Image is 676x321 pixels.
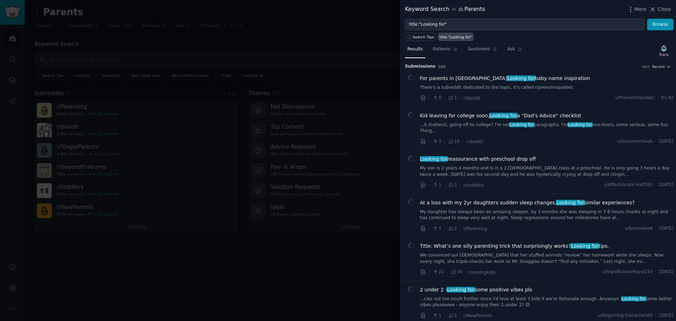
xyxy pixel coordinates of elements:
[405,44,425,58] a: Results
[420,199,635,206] a: At a loss with my 2yr daughters sudden sleep changes,Looking forsimilar experiences?
[657,95,659,101] span: ·
[489,113,518,118] span: Looking for
[420,122,674,134] a: ...it matters), going off to college? I'm notLooking forparagraphs. I'mLooking forone-liners, som...
[438,64,446,69] span: 100
[649,6,671,13] button: Close
[432,182,441,188] span: 1
[428,225,430,232] span: ·
[459,181,461,189] span: ·
[405,63,436,70] span: Submission s
[428,181,430,189] span: ·
[463,313,492,318] span: r/NewParents
[661,95,674,101] span: 01:42
[627,6,647,13] button: More
[617,138,652,145] span: u/GrammerSnob
[602,269,653,275] span: u/SignificanceRoyal214
[657,43,671,58] button: Track
[448,313,457,319] span: 2
[465,44,500,58] a: Sentiment
[556,200,585,205] span: Looking for
[615,95,655,101] span: u/PrenomsQuebec
[420,75,590,82] a: For parents in [GEOGRAPHIC_DATA]Looking forbaby name inspiration
[444,138,445,145] span: ·
[444,181,445,189] span: ·
[420,252,674,265] a: We convinced our [DEMOGRAPHIC_DATA] that her stuffed animals “review” her homework while she slee...
[655,269,657,275] span: ·
[432,226,441,232] span: 1
[420,165,674,178] a: My son is 2 years 4 months and is in a 2.[DEMOGRAPHIC_DATA] class at a preschool. He is only goin...
[444,94,445,102] span: ·
[447,268,448,276] span: ·
[448,182,457,188] span: 2
[459,94,461,102] span: ·
[405,33,436,41] button: Search Tips
[655,313,657,319] span: ·
[505,44,525,58] a: Ask
[659,313,674,319] span: [DATE]
[466,139,483,144] span: r/daddit
[420,112,582,119] a: Kid leaving for college soon,Looking fora "Dad's Advice" checklist
[642,64,650,69] div: Sort
[446,287,475,292] span: Looking for
[420,242,609,250] a: Title: What’s one silly parenting trick that surprisingly works?Looking fortips.
[658,6,671,13] span: Close
[570,243,599,249] span: Looking for
[507,75,536,81] span: Looking for
[659,138,674,145] span: [DATE]
[451,269,462,275] span: 16
[655,138,657,145] span: ·
[462,138,463,145] span: ·
[438,33,474,41] a: title:"Looking for"
[420,112,582,119] span: Kid leaving for college soon, a "Dad's Advice" checklist
[647,19,674,31] button: Browse
[428,94,430,102] span: ·
[432,95,441,101] span: 0
[452,6,456,13] span: in
[625,226,653,232] span: u/kuromikw8
[659,269,674,275] span: [DATE]
[428,138,430,145] span: ·
[655,182,657,188] span: ·
[420,209,674,221] a: My daughter has always been an amazing sleeper, by 3 months she was sleeping in 7-8 hours chunks ...
[459,225,461,232] span: ·
[428,312,430,319] span: ·
[419,156,448,162] span: Looking for
[440,35,472,39] div: title:"Looking for"
[444,225,445,232] span: ·
[420,286,532,294] span: 2 under 2 - some positive vibes pls
[420,85,674,91] a: There’s a subreddit dedicated to the topic, it's called r/prenomsquebec
[420,75,590,82] span: For parents in [GEOGRAPHIC_DATA] baby name inspiration
[659,226,674,232] span: [DATE]
[468,46,490,53] span: Sentiment
[432,138,441,145] span: 2
[444,312,445,319] span: ·
[428,268,430,276] span: ·
[432,269,444,275] span: 22
[463,226,487,231] span: r/Parenting
[659,182,674,188] span: [DATE]
[604,182,653,188] span: u/Affectionate-Half392
[420,242,609,250] span: Title: What’s one silly parenting trick that surprisingly works? tips.
[469,270,495,275] span: r/raisingkids
[420,155,536,163] span: reassurance with preschool drop off
[430,44,460,58] a: Patterns
[448,226,457,232] span: 2
[433,46,450,53] span: Patterns
[420,155,536,163] a: Looking forreassurance with preschool drop off
[621,296,646,301] span: Looking for
[659,52,669,57] div: Track
[465,268,466,276] span: ·
[420,199,635,206] span: At a loss with my 2yr daughters sudden sleep changes, similar experiences?
[463,183,484,188] span: r/toddlers
[448,95,457,101] span: 1
[420,286,532,294] a: 2 under 2 -Looking forsome positive vibes pls
[407,46,423,53] span: Results
[420,296,674,308] a: ...cies out too much further since I’d love at least 3 kids if we’re fortunate enough. Anyways -L...
[413,35,434,39] span: Search Tips
[655,226,657,232] span: ·
[405,19,645,31] input: Try a keyword related to your business
[432,313,441,319] span: 1
[507,46,515,53] span: Ask
[568,122,593,127] span: Looking for
[463,96,480,101] span: r/daddit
